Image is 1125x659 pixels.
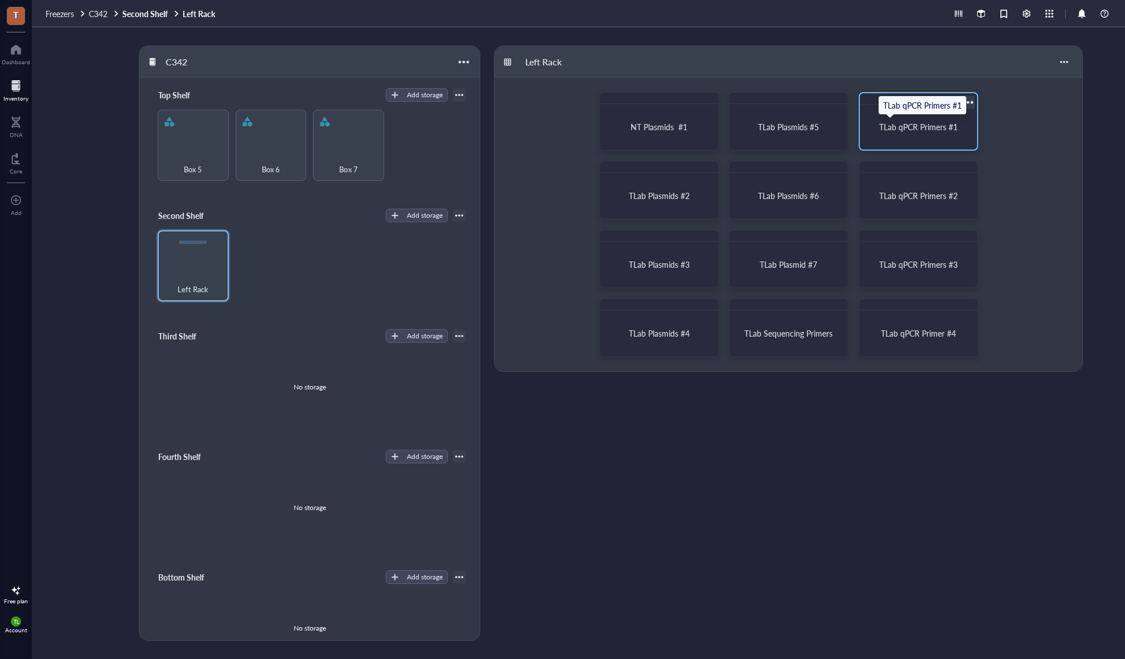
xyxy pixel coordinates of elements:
[10,113,23,138] a: DNA
[520,52,588,72] div: Left Rack
[879,259,958,270] span: TLab qPCR Primers #3
[262,163,280,176] span: Box 6
[2,59,30,65] div: Dashboard
[153,569,221,585] div: Bottom Shelf
[407,572,443,582] div: Add storage
[160,52,229,72] div: C342
[13,619,19,625] span: TL
[339,163,357,176] span: Box 7
[46,9,86,19] a: Freezers
[879,121,958,132] span: TLab qPCR Primers #1
[386,329,448,343] button: Add storage
[407,90,443,100] div: Add storage
[3,95,28,102] div: Inventory
[153,208,221,223] div: Second Shelf
[760,259,817,270] span: TLab Plasmid #7
[629,190,690,201] span: TLab Plasmids #2
[46,8,74,19] span: Freezers
[879,190,958,201] span: TLab qPCR Primers #2
[89,9,120,19] a: C342
[184,163,202,176] span: Box 5
[178,283,208,296] span: Left Rack
[294,623,326,633] div: No storage
[631,121,687,132] span: NT Plasmids #1
[294,503,326,513] div: No storage
[407,451,443,462] div: Add storage
[5,627,27,633] div: Account
[386,450,448,463] button: Add storage
[407,331,443,341] div: Add storage
[386,88,448,102] button: Add storage
[758,121,819,132] span: TLab Plasmids #5
[13,7,19,22] span: T
[407,210,443,221] div: Add storage
[153,87,221,103] div: Top Shelf
[744,328,833,339] span: TLab Sequencing Primers
[10,131,23,138] div: DNA
[758,190,819,201] span: TLab Plasmids #6
[294,382,326,392] div: No storage
[3,77,28,102] a: Inventory
[2,40,30,65] a: Dashboard
[386,570,448,584] button: Add storage
[386,209,448,222] button: Add storage
[883,99,962,111] div: TLab qPCR Primers #1
[10,168,22,175] div: Core
[153,328,221,344] div: Third Shelf
[122,9,217,19] a: Second ShelfLeft Rack
[10,150,22,175] a: Core
[153,449,221,465] div: Fourth Shelf
[629,259,690,270] span: TLab Plasmids #3
[629,328,690,339] span: TLab Plasmids #4
[89,8,108,19] span: C342
[881,328,956,339] span: TLab qPCR Primer #4
[4,598,28,604] div: Free plan
[11,209,22,216] div: Add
